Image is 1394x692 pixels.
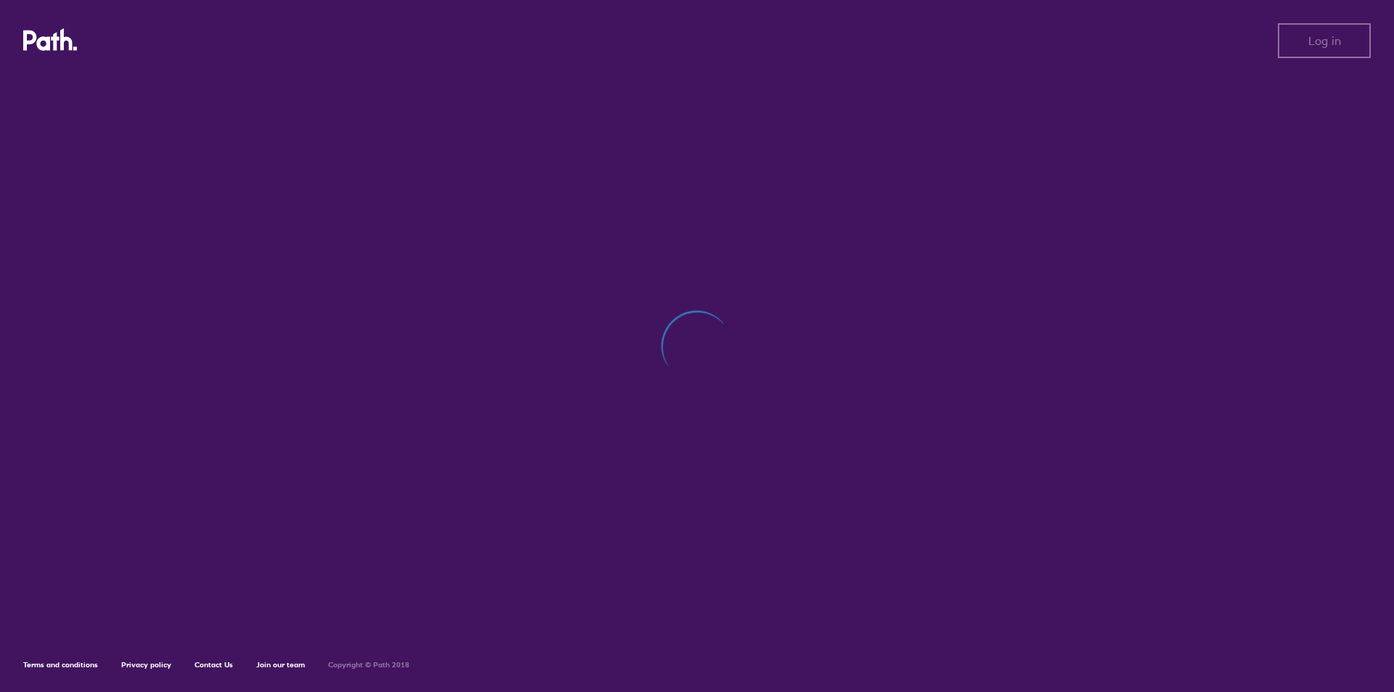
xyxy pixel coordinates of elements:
[1278,23,1371,58] button: Log in
[328,661,409,669] h6: Copyright © Path 2018
[1308,34,1341,47] span: Log in
[23,660,98,669] a: Terms and conditions
[195,660,233,669] a: Contact Us
[256,660,305,669] a: Join our team
[121,660,171,669] a: Privacy policy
